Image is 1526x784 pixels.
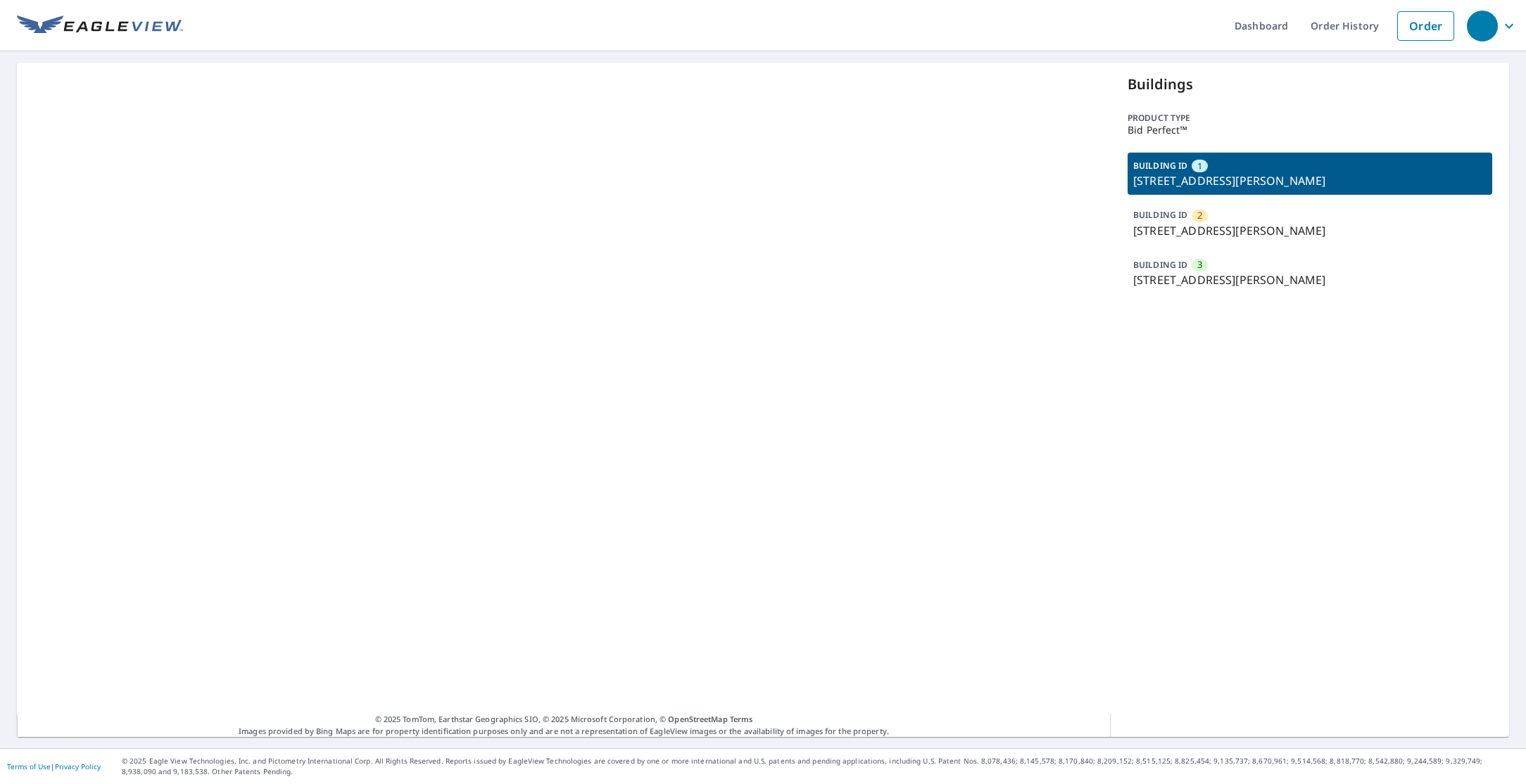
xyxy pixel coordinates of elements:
a: OpenStreetMap [668,714,727,724]
p: BUILDING ID [1133,160,1187,172]
p: © 2025 Eagle View Technologies, Inc. and Pictometry International Corp. All Rights Reserved. Repo... [122,756,1519,777]
a: Terms [730,714,753,724]
a: Privacy Policy [55,761,101,771]
p: Product type [1128,112,1492,124]
a: Order [1397,11,1454,41]
p: Bid Perfect™ [1128,124,1492,136]
p: | [7,762,101,771]
img: EV Logo [17,15,183,37]
span: © 2025 TomTom, Earthstar Geographics SIO, © 2025 Microsoft Corporation, © [375,714,753,726]
p: [STREET_ADDRESS][PERSON_NAME] [1133,271,1487,288]
p: Buildings [1128,74,1492,95]
p: [STREET_ADDRESS][PERSON_NAME] [1133,172,1487,189]
span: 2 [1197,209,1202,222]
p: Images provided by Bing Maps are for property identification purposes only and are not a represen... [17,714,1111,737]
span: 3 [1197,258,1202,271]
p: [STREET_ADDRESS][PERSON_NAME] [1133,222,1487,239]
a: Terms of Use [7,761,51,771]
p: BUILDING ID [1133,209,1187,221]
p: BUILDING ID [1133,259,1187,271]
span: 1 [1197,160,1202,173]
